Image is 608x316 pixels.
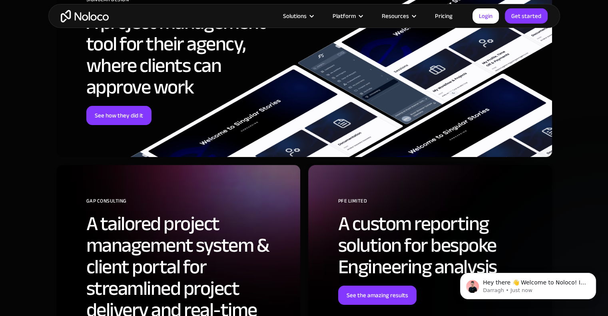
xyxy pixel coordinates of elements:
iframe: Intercom notifications message [448,256,608,312]
a: See how they did it [86,106,152,125]
div: Platform [333,11,356,21]
div: GAP Consulting [86,195,288,213]
a: Get started [505,8,548,24]
div: Solutions [273,11,323,21]
div: Solutions [283,11,307,21]
h2: A custom reporting solution for bespoke Engineering analysis [338,213,540,278]
a: Pricing [425,11,462,21]
div: Resources [372,11,425,21]
a: home [61,10,109,22]
a: See the amazing results [338,286,417,305]
div: Platform [323,11,372,21]
div: PFE Limited [338,195,540,213]
div: Resources [382,11,409,21]
h2: A project management tool for their agency, where clients can approve work [86,12,288,98]
a: Login [472,8,499,24]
